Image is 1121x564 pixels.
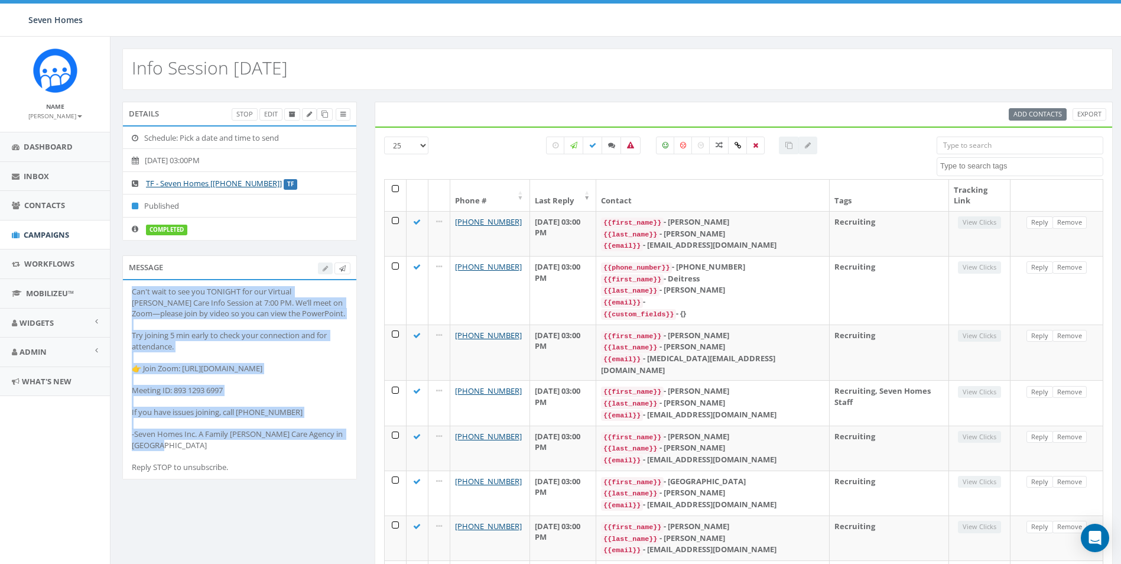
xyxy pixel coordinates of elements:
div: - [PERSON_NAME] [601,284,824,296]
a: Reply [1026,476,1053,488]
div: - [PERSON_NAME] [601,397,824,409]
td: Recruiting [830,471,949,516]
div: Message [122,255,357,279]
i: Schedule: Pick a date and time to send [132,134,144,142]
code: {{last_name}} [601,488,659,499]
td: [DATE] 03:00 PM [530,211,597,256]
a: Export [1073,108,1106,121]
code: {{email}} [601,455,643,466]
div: - [PERSON_NAME] [601,330,824,342]
span: Archive Campaign [289,109,295,118]
textarea: Search [940,161,1103,171]
div: - [EMAIL_ADDRESS][DOMAIN_NAME] [601,409,824,421]
label: Replied [602,137,622,154]
div: - [EMAIL_ADDRESS][DOMAIN_NAME] [601,544,824,556]
div: - [PERSON_NAME] [601,216,824,228]
div: - [PERSON_NAME] [601,431,824,443]
code: {{first_name}} [601,477,664,488]
a: [PHONE_NUMBER] [455,261,522,272]
div: - [PERSON_NAME] [601,521,824,533]
td: Recruiting [830,211,949,256]
th: Tracking Link [949,180,1010,211]
a: Remove [1052,476,1087,488]
th: Last Reply: activate to sort column ascending [530,180,597,211]
label: completed [146,225,187,235]
a: Stop [232,108,258,121]
code: {{email}} [601,500,643,511]
div: - [EMAIL_ADDRESS][DOMAIN_NAME] [601,239,824,251]
code: {{last_name}} [601,443,659,454]
td: Recruiting [830,426,949,471]
a: Remove [1052,216,1087,229]
div: - [PERSON_NAME] [601,341,824,353]
code: {{email}} [601,410,643,421]
span: Admin [20,346,47,357]
span: Dashboard [24,141,73,152]
div: - [EMAIL_ADDRESS][DOMAIN_NAME] [601,454,824,466]
div: - [PERSON_NAME] [601,385,824,397]
th: Phone #: activate to sort column ascending [450,180,530,211]
div: - [PERSON_NAME] [601,487,824,499]
label: Bounced [620,137,641,154]
small: [PERSON_NAME] [28,112,82,120]
label: Sending [564,137,584,154]
td: [DATE] 03:00 PM [530,426,597,471]
a: Reply [1026,330,1053,342]
code: {{first_name}} [601,522,664,533]
td: [DATE] 03:00 PM [530,516,597,560]
div: - Deitress [601,273,824,285]
td: Recruiting [830,256,949,325]
a: Reply [1026,261,1053,274]
a: Reply [1026,521,1053,533]
a: Remove [1052,330,1087,342]
td: Recruiting, Seven Homes Staff [830,380,949,425]
code: {{phone_number}} [601,262,672,273]
td: Recruiting [830,516,949,560]
code: {{last_name}} [601,398,659,409]
a: [PERSON_NAME] [28,110,82,121]
code: {{custom_fields}} [601,309,676,320]
span: Contacts [24,200,65,210]
a: [PHONE_NUMBER] [455,216,522,227]
span: View Campaign Delivery Statistics [340,109,346,118]
td: [DATE] 03:00 PM [530,380,597,425]
a: Reply [1026,431,1053,443]
label: Mixed [709,137,729,154]
label: Negative [674,137,693,154]
code: {{first_name}} [601,432,664,443]
a: Edit [259,108,282,121]
span: MobilizeU™ [26,288,74,299]
code: {{last_name}} [601,342,659,353]
a: Reply [1026,216,1053,229]
span: Campaigns [24,229,69,240]
div: - [MEDICAL_DATA][EMAIL_ADDRESS][DOMAIN_NAME] [601,353,824,375]
td: [DATE] 03:00 PM [530,256,597,325]
span: Widgets [20,317,54,328]
code: {{first_name}} [601,331,664,342]
span: Send Test Message [339,264,346,273]
a: [PHONE_NUMBER] [455,521,522,531]
code: {{first_name}} [601,274,664,285]
label: Link Clicked [728,137,748,154]
label: Removed [746,137,765,154]
div: - [EMAIL_ADDRESS][DOMAIN_NAME] [601,499,824,511]
input: Type to search [937,137,1103,154]
th: Contact [596,180,830,211]
a: [PHONE_NUMBER] [455,476,522,487]
th: Tags [830,180,949,211]
li: [DATE] 03:00PM [123,148,356,172]
code: {{last_name}} [601,229,659,240]
a: Remove [1052,431,1087,443]
td: Recruiting [830,325,949,381]
i: Published [132,202,144,210]
span: Seven Homes [28,14,83,25]
a: [PHONE_NUMBER] [455,431,522,442]
span: What's New [22,376,72,387]
div: Details [122,102,357,125]
label: TF [284,179,297,190]
code: {{email}} [601,545,643,556]
h2: Info Session [DATE] [132,58,288,77]
li: Schedule: Pick a date and time to send [123,127,356,150]
a: Reply [1026,386,1053,398]
td: [DATE] 03:00 PM [530,325,597,381]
